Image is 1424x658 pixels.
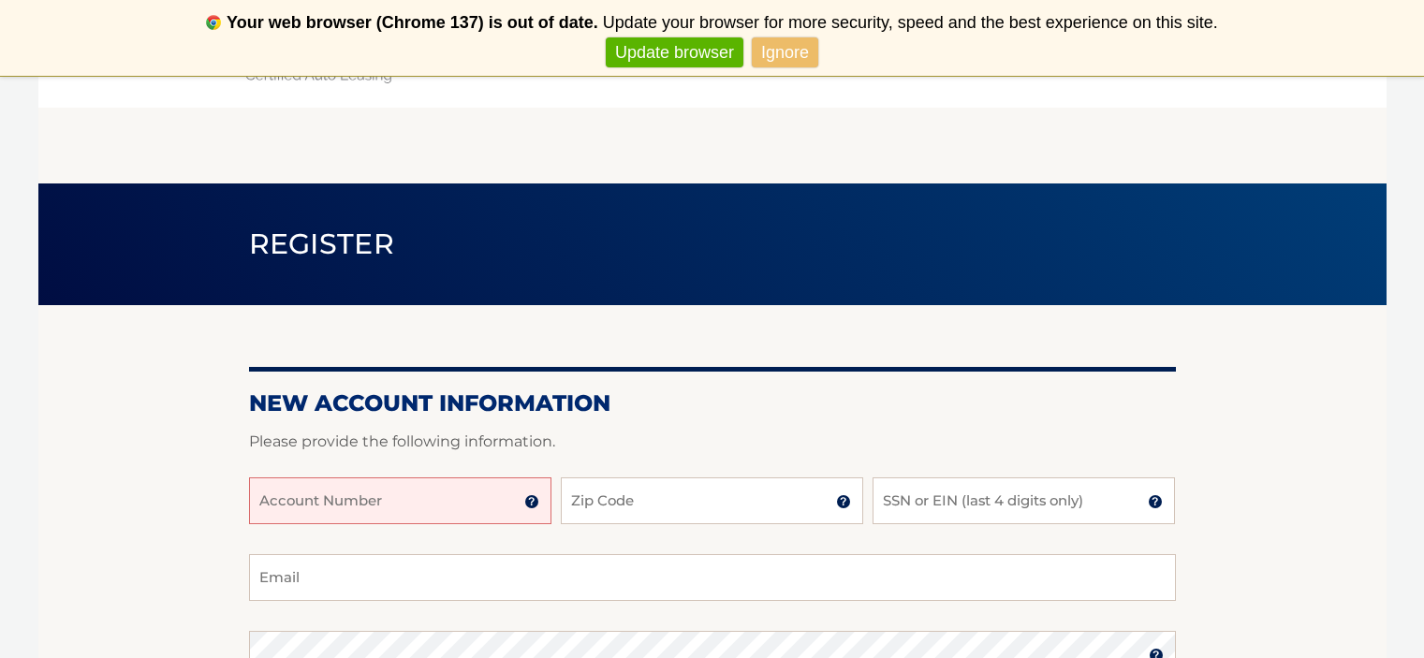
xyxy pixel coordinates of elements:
[249,389,1176,417] h2: New Account Information
[603,13,1218,32] span: Update your browser for more security, speed and the best experience on this site.
[1148,494,1163,509] img: tooltip.svg
[606,37,743,68] a: Update browser
[561,477,863,524] input: Zip Code
[873,477,1175,524] input: SSN or EIN (last 4 digits only)
[249,227,395,261] span: Register
[249,477,551,524] input: Account Number
[249,429,1176,455] p: Please provide the following information.
[524,494,539,509] img: tooltip.svg
[836,494,851,509] img: tooltip.svg
[752,37,818,68] a: Ignore
[249,554,1176,601] input: Email
[227,13,598,32] b: Your web browser (Chrome 137) is out of date.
